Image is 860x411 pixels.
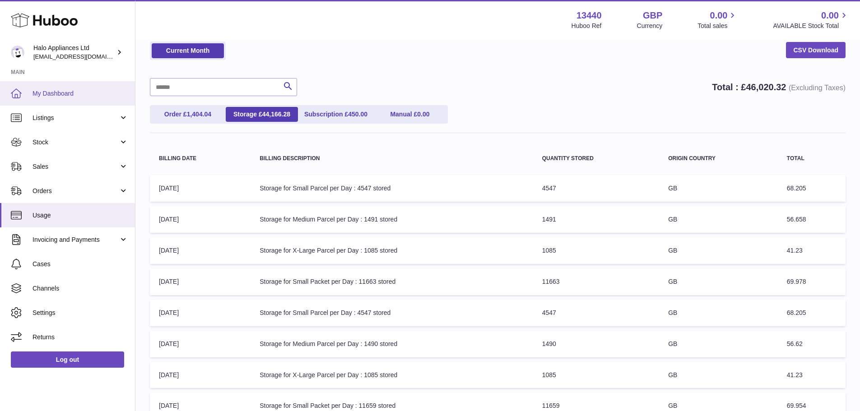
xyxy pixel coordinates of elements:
a: Log out [11,351,124,368]
img: internalAdmin-13440@internal.huboo.com [11,46,24,59]
th: Quantity Stored [533,147,660,171]
a: CSV Download [786,42,846,58]
td: [DATE] [150,362,251,388]
strong: Total : £ [712,82,846,92]
span: AVAILABLE Stock Total [773,22,849,30]
td: Storage for Medium Parcel per Day : 1491 stored [251,206,533,233]
span: Stock [33,138,119,147]
td: 1085 [533,362,660,388]
a: Storage £44,166.28 [226,107,298,122]
span: 56.62 [787,340,803,347]
span: 69.954 [787,402,806,409]
th: Total [778,147,846,171]
strong: GBP [643,9,662,22]
td: [DATE] [150,300,251,326]
span: 68.205 [787,185,806,192]
td: 11663 [533,268,660,295]
div: Halo Appliances Ltd [33,44,115,61]
th: Origin Country [659,147,778,171]
td: [DATE] [150,206,251,233]
span: Sales [33,162,119,171]
td: GB [659,268,778,295]
td: 1085 [533,237,660,264]
span: Usage [33,211,128,220]
span: 69.978 [787,278,806,285]
td: Storage for X-Large Parcel per Day : 1085 stored [251,362,533,388]
span: 68.205 [787,309,806,316]
td: GB [659,206,778,233]
strong: 13440 [576,9,602,22]
a: 0.00 AVAILABLE Stock Total [773,9,849,30]
span: 56.658 [787,216,806,223]
span: Settings [33,309,128,317]
div: Huboo Ref [572,22,602,30]
span: 44,166.28 [262,111,290,118]
span: 0.00 [417,111,429,118]
a: Manual £0.00 [374,107,446,122]
span: My Dashboard [33,89,128,98]
span: 0.00 [710,9,728,22]
td: GB [659,237,778,264]
th: Billing Description [251,147,533,171]
td: [DATE] [150,331,251,357]
span: 1,404.04 [187,111,212,118]
div: Currency [637,22,663,30]
td: Storage for Small Parcel per Day : 4547 stored [251,175,533,202]
span: Listings [33,114,119,122]
td: Storage for X-Large Parcel per Day : 1085 stored [251,237,533,264]
span: 450.00 [348,111,367,118]
span: Total sales [697,22,738,30]
span: 41.23 [787,371,803,379]
span: (Excluding Taxes) [789,84,846,92]
td: 1491 [533,206,660,233]
a: Order £1,404.04 [152,107,224,122]
a: Current Month [152,43,224,58]
a: 0.00 Total sales [697,9,738,30]
td: GB [659,331,778,357]
td: 4547 [533,175,660,202]
td: GB [659,362,778,388]
span: [EMAIL_ADDRESS][DOMAIN_NAME] [33,53,133,60]
span: Invoicing and Payments [33,236,119,244]
td: [DATE] [150,237,251,264]
td: Storage for Small Parcel per Day : 4547 stored [251,300,533,326]
span: Channels [33,284,128,293]
span: Returns [33,333,128,342]
td: GB [659,300,778,326]
td: [DATE] [150,175,251,202]
td: 4547 [533,300,660,326]
span: Orders [33,187,119,195]
span: Cases [33,260,128,268]
td: GB [659,175,778,202]
a: Subscription £450.00 [300,107,372,122]
th: Billing Date [150,147,251,171]
td: Storage for Medium Parcel per Day : 1490 stored [251,331,533,357]
td: [DATE] [150,268,251,295]
span: 41.23 [787,247,803,254]
span: 46,020.32 [746,82,786,92]
td: 1490 [533,331,660,357]
td: Storage for Small Packet per Day : 11663 stored [251,268,533,295]
span: 0.00 [821,9,839,22]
